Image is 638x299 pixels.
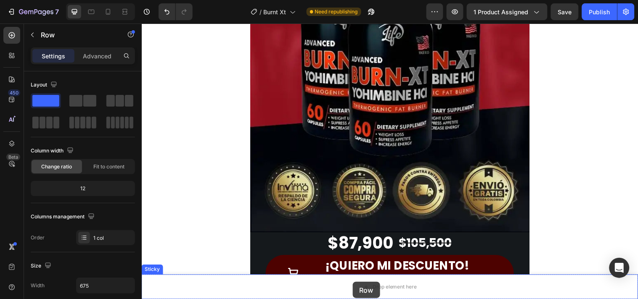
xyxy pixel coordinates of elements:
[31,282,45,289] div: Width
[31,211,96,223] div: Columns management
[315,8,358,16] span: Need republishing
[467,3,548,20] button: 1 product assigned
[55,7,59,17] p: 7
[6,154,20,160] div: Beta
[42,163,72,170] span: Change ratio
[159,3,193,20] div: Undo/Redo
[558,8,572,16] span: Save
[31,234,45,241] div: Order
[41,30,112,40] p: Row
[474,8,529,16] span: 1 product assigned
[83,52,111,60] p: Advanced
[93,163,124,170] span: Fit to content
[260,8,262,16] span: /
[3,3,63,20] button: 7
[42,52,65,60] p: Settings
[609,258,630,278] div: Open Intercom Messenger
[264,8,286,16] span: Burnt Xt
[31,79,59,91] div: Layout
[141,24,638,299] iframe: Design area
[8,89,20,96] div: 450
[32,183,133,194] div: 12
[551,3,579,20] button: Save
[77,278,135,293] input: Auto
[589,8,610,16] div: Publish
[31,145,75,157] div: Column width
[93,234,133,242] div: 1 col
[31,260,53,272] div: Size
[582,3,617,20] button: Publish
